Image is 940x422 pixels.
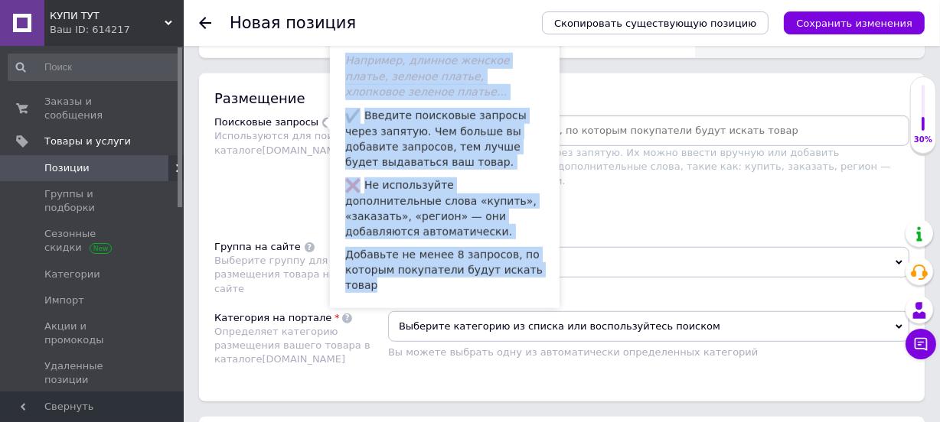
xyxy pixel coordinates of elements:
div: Вы можете выбрать одну из автоматически определенных категорий [388,346,909,359]
span: Удаленные позиции [44,359,142,387]
span: Укажите поисковые запросы через запятую. Их можно ввести вручную или добавить скопированные. Не у... [388,147,890,186]
span: Выберите категорию из списка или воспользуйтесь поиском [388,311,909,342]
img: :x: [345,178,361,193]
span: Определяет категорию размещения вашего товара в каталоге [DOMAIN_NAME] [214,326,370,365]
span: Выберите группу для размещения товара на вашем сайте [214,255,374,294]
body: Визуальный текстовый редактор, 59111A56-505B-4345-A9AB-1CAC0255FF13 [15,15,449,31]
div: Категория на портале [214,311,331,325]
span: Импорт [44,294,84,307]
span: Используются для поиска в каталоге [DOMAIN_NAME] [214,130,360,155]
li: Не используйте дополнительные слова «купить», «заказать», «регион» — они добавляются автоматически. [345,174,544,243]
input: Поиск [8,54,180,81]
div: Размещение [214,89,909,108]
div: 30% [911,135,935,145]
div: 30% Качество заполнения [910,76,936,154]
span: Группы и подборки [44,187,142,215]
h1: Новая позиция [230,14,356,32]
span: КУПИ ТУТ [50,9,165,23]
span: Например, длинное женское платье, зеленое платье, хлопковое зеленое платье... [345,54,510,98]
img: :heavy_check_mark: [345,109,361,124]
button: Скопировать существующую позицию [542,11,769,34]
span: Позиции [44,161,90,175]
div: Группа на сайте [214,240,301,254]
span: Акции и промокоды [44,320,142,347]
span: Сезонные скидки [44,227,142,255]
span: Категории [44,268,100,281]
button: Сохранить изменения [784,11,925,34]
i: Сохранить изменения [796,18,912,29]
li: Добавьте не менее 8 запросов, по которым покупатели будут искать товар [345,243,544,297]
input: Добавьте не менее 8 запросов, по которым покупатели будут искать товар [391,119,906,142]
span: Скопировать существующую позицию [554,18,756,29]
span: Товары и услуги [44,135,131,148]
div: Поисковые запросы [214,115,318,129]
span: Выберите группу [388,247,909,278]
div: Вернуться назад [199,17,211,29]
li: Введите поисковые запросы через запятую. Чем больше вы добавите запросов, тем лучше будет выдават... [345,104,544,174]
button: Чат с покупателем [906,329,936,359]
span: Заказы и сообщения [44,95,142,122]
div: Ваш ID: 614217 [50,23,184,37]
